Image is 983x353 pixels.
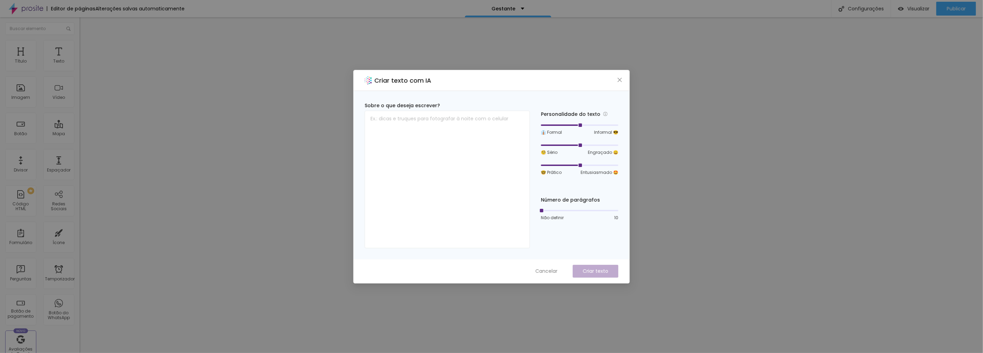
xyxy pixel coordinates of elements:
font: Visualizar [907,5,929,12]
div: Sobre o que deseja escrever? [365,102,530,109]
font: Editor de páginas [51,5,95,12]
span: Cancelar [535,268,558,275]
span: Não definir [541,215,564,221]
img: view-1.svg [898,6,904,12]
span: 🤓 Prático [541,169,562,176]
button: Visualizar [891,2,936,16]
font: Formulário [9,240,32,245]
font: Vídeo [53,94,65,100]
font: Botão do WhatsApp [48,310,70,321]
span: 👔 Formal [541,129,562,136]
font: Perguntas [10,276,31,282]
font: Divisor [14,167,28,173]
font: Espaçador [47,167,71,173]
button: Criar texto [573,265,618,278]
span: Informal 😎 [594,129,618,136]
button: Cancelar [528,265,564,278]
font: Temporizador [45,276,75,282]
h2: Criar texto com IA [374,76,431,85]
font: Gestante [492,5,516,12]
font: Ícone [53,240,65,245]
font: Imagem [11,94,30,100]
button: Publicar [936,2,976,16]
input: Buscar elemento [5,22,74,35]
img: Ícone [839,6,844,12]
span: close [617,77,622,83]
font: Configurações [848,5,884,12]
div: Personalidade do texto [541,110,618,118]
span: Engraçado 😄 [588,149,618,156]
div: Número de parágrafos [541,196,618,204]
font: Novo [16,329,26,333]
font: Código HTML [13,201,29,212]
button: Close [616,76,624,83]
font: Alterações salvas automaticamente [95,5,185,12]
font: Texto [53,58,64,64]
span: 🧐 Sério [541,149,558,156]
font: Botão [15,131,27,137]
img: Ícone [66,27,71,31]
span: 10 [614,215,618,221]
font: Título [15,58,27,64]
font: Botão de pagamento [8,308,34,319]
font: Redes Sociais [51,201,67,212]
font: Publicar [947,5,966,12]
span: Entusiasmado 🤩 [581,169,618,176]
font: Mapa [53,131,65,137]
